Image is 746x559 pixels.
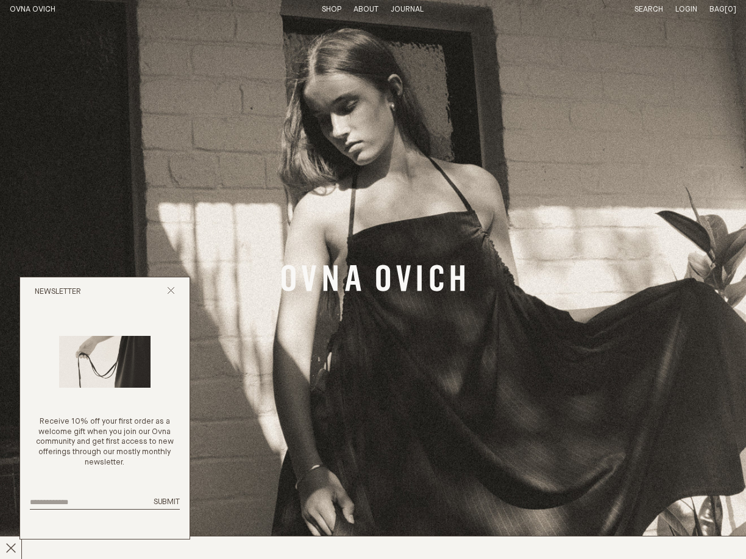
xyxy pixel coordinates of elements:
button: Close popup [167,287,175,298]
h2: Newsletter [35,287,81,297]
span: Submit [154,498,180,506]
button: Submit [154,497,180,508]
a: Journal [391,5,424,13]
p: Receive 10% off your first order as a welcome gift when you join our Ovna community and get first... [30,417,180,468]
a: Banner Link [282,265,464,295]
summary: About [353,5,378,15]
a: Home [10,5,55,13]
span: Bag [709,5,725,13]
a: Shop [322,5,341,13]
span: [0] [725,5,736,13]
a: Search [634,5,663,13]
a: Login [675,5,697,13]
